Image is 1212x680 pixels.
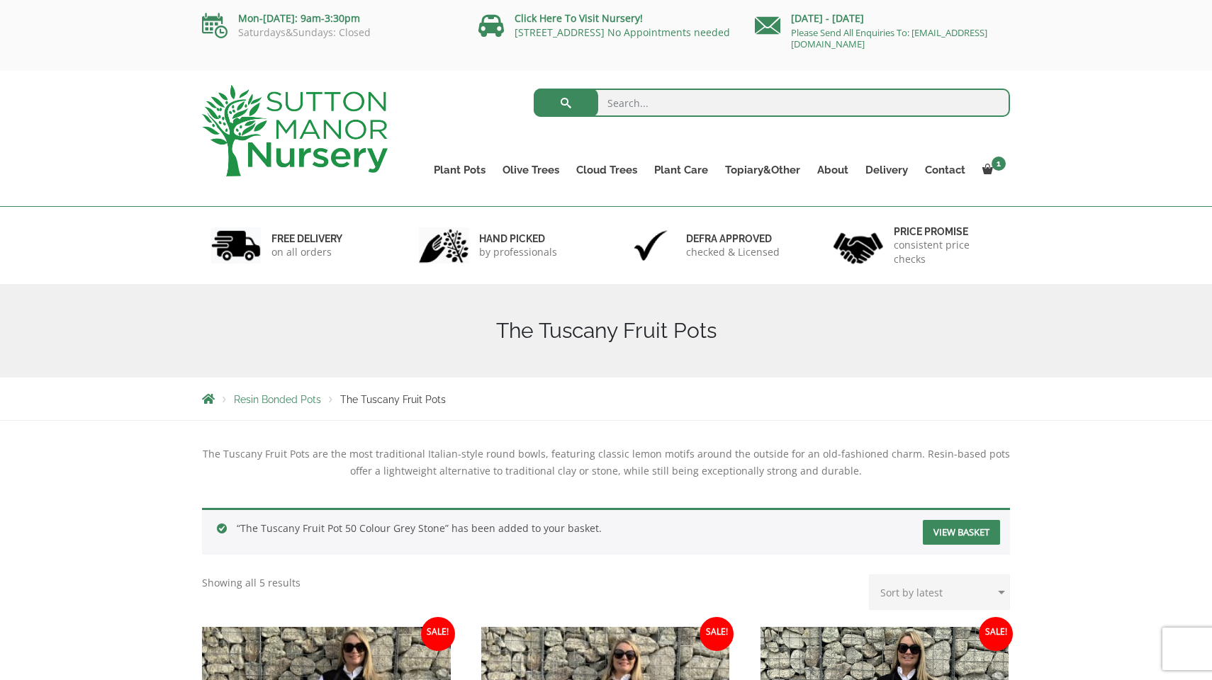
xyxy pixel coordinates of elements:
select: Shop order [869,574,1010,610]
p: Saturdays&Sundays: Closed [202,27,457,38]
span: Sale! [421,617,455,651]
a: 1 [974,160,1010,180]
span: The Tuscany Fruit Pots [340,394,446,405]
a: Olive Trees [494,160,568,180]
a: Please Send All Enquiries To: [EMAIL_ADDRESS][DOMAIN_NAME] [791,26,987,50]
p: The Tuscany Fruit Pots are the most traditional Italian-style round bowls, featuring classic lemo... [202,446,1010,480]
p: Showing all 5 results [202,574,301,591]
a: Plant Care [646,160,717,180]
a: View basket [923,520,1000,545]
p: checked & Licensed [686,245,780,259]
span: 1 [992,157,1006,171]
p: consistent price checks [894,238,1001,266]
a: [STREET_ADDRESS] No Appointments needed [515,25,730,39]
span: Sale! [979,617,1013,651]
p: Mon-[DATE]: 9am-3:30pm [202,10,457,27]
div: “The Tuscany Fruit Pot 50 Colour Grey Stone” has been added to your basket. [202,508,1010,555]
h6: Defra approved [686,232,780,245]
input: Search... [534,89,1011,117]
h6: hand picked [479,232,557,245]
nav: Breadcrumbs [202,393,1010,404]
p: on all orders [271,245,342,259]
a: Cloud Trees [568,160,646,180]
a: Resin Bonded Pots [234,394,321,405]
a: Delivery [857,160,916,180]
span: Sale! [700,617,734,651]
img: 4.jpg [834,224,883,267]
h6: FREE DELIVERY [271,232,342,245]
p: by professionals [479,245,557,259]
a: Topiary&Other [717,160,809,180]
a: Contact [916,160,974,180]
a: About [809,160,857,180]
img: 1.jpg [211,227,261,263]
p: [DATE] - [DATE] [755,10,1010,27]
img: logo [202,85,388,176]
a: Click Here To Visit Nursery! [515,11,643,25]
a: Plant Pots [425,160,494,180]
h6: Price promise [894,225,1001,238]
img: 3.jpg [626,227,675,263]
img: 2.jpg [419,227,468,263]
h1: The Tuscany Fruit Pots [202,318,1010,344]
